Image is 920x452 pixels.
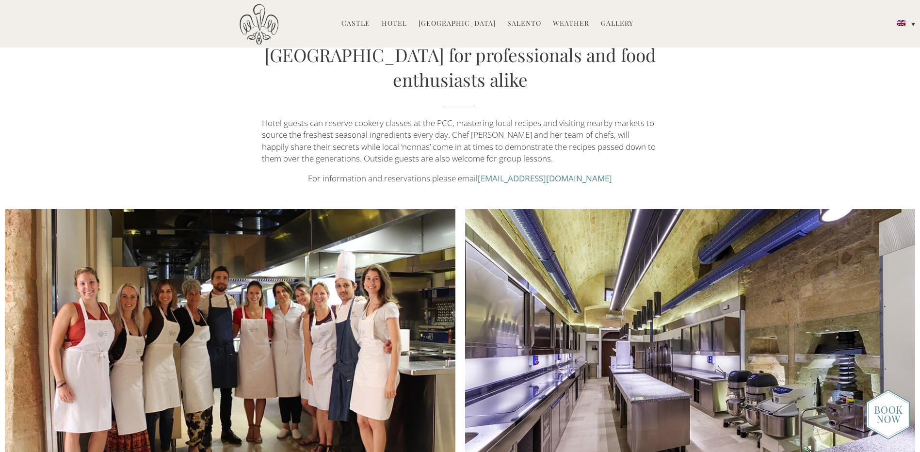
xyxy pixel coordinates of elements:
[341,18,370,30] a: Castle
[553,18,589,30] a: Weather
[382,18,407,30] a: Hotel
[419,18,496,30] a: [GEOGRAPHIC_DATA]
[240,4,278,45] img: Castello di Ugento
[507,18,541,30] a: Salento
[866,389,910,440] img: new-booknow.png
[601,18,633,30] a: Gallery
[262,117,658,164] p: Hotel guests can reserve cookery classes at the PCC, mastering local recipes and visiting nearby ...
[897,20,905,26] img: English
[262,173,658,184] p: For information and reservations please email
[478,173,612,184] a: [EMAIL_ADDRESS][DOMAIN_NAME]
